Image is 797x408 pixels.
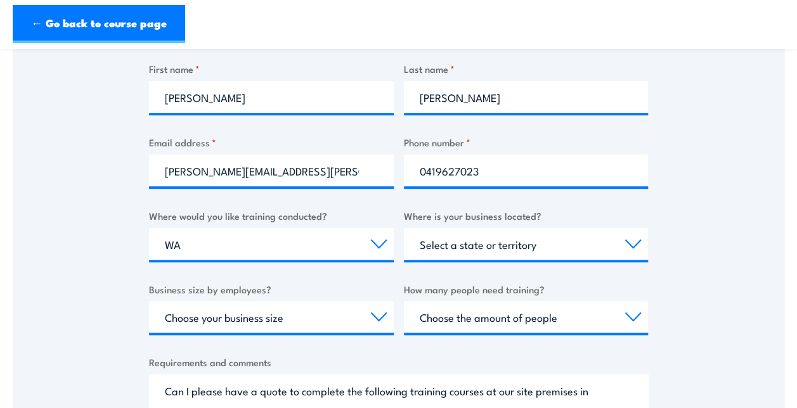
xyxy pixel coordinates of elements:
label: Email address [149,135,394,150]
a: ← Go back to course page [13,5,185,43]
label: Where is your business located? [404,208,649,223]
label: Phone number [404,135,649,150]
label: Where would you like training conducted? [149,208,394,223]
label: Business size by employees? [149,282,394,296]
label: First name [149,61,394,76]
label: Last name [404,61,649,76]
label: Requirements and comments [149,355,648,369]
label: How many people need training? [404,282,649,296]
